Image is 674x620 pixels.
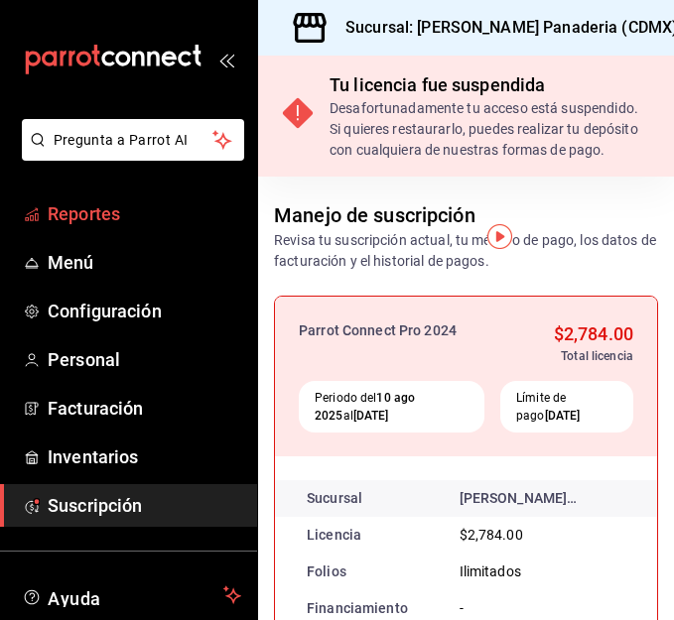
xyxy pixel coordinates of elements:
div: Row [275,517,657,554]
div: Desafortunadamente tu acceso está suspendido. Si quieres restaurarlo, puedes realizar tu depósito... [330,98,650,161]
button: Pregunta a Parrot AI [22,119,244,161]
div: Cell [291,488,378,509]
div: Límite de pago [500,381,633,433]
div: Tu licencia fue suspendida [330,71,650,98]
div: Cell [444,561,537,582]
div: Cell [291,525,377,546]
div: Cell [444,488,597,509]
span: Facturación [48,395,241,422]
span: $2,784.00 [460,525,523,546]
strong: [DATE] [545,409,581,423]
span: Reportes [48,200,241,227]
div: Total licencia [495,347,633,365]
a: Pregunta a Parrot AI [14,144,244,165]
span: Inventarios [48,443,241,470]
strong: [DATE] [353,409,389,423]
span: Suscripción [48,492,241,519]
img: Tooltip marker [487,224,512,249]
span: Configuración [48,298,241,324]
div: Cell [291,561,362,582]
div: Cell [596,528,641,544]
div: Manejo de suscripción [274,200,475,230]
div: Marne Panaderia (CDMX) [460,488,581,509]
div: Cell [291,598,424,619]
div: Cell [444,598,479,619]
div: Revisa tu suscripción actual, tu método de pago, los datos de facturación y el historial de pagos. [274,230,658,272]
span: Pregunta a Parrot AI [54,130,213,151]
div: Cell [596,601,641,617]
div: Row [275,554,657,590]
div: Row [275,480,657,517]
div: Parrot Connect Pro 2024 [299,320,479,365]
div: Cell [596,491,641,507]
button: open_drawer_menu [218,52,234,67]
span: Menú [48,249,241,276]
div: Periodo del al [299,381,484,433]
div: Cell [596,564,641,580]
span: $2,784.00 [554,323,633,344]
span: Ayuda [48,583,215,607]
span: Personal [48,346,241,373]
div: Cell [444,525,539,546]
